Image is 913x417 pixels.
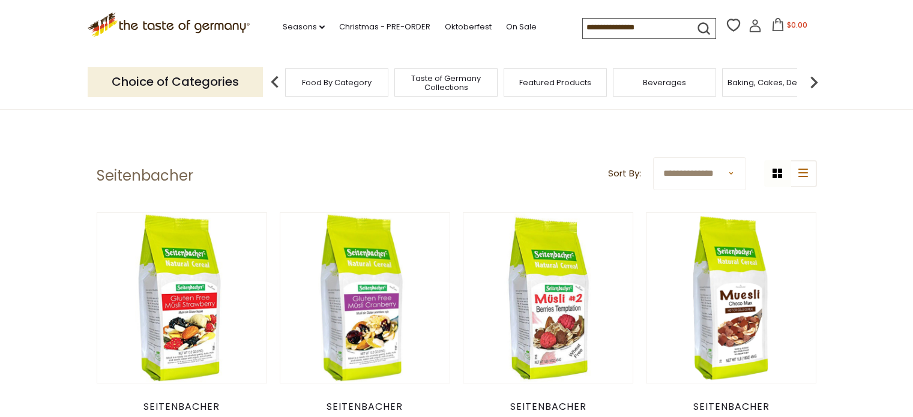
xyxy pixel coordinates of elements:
[280,401,451,413] div: Seitenbacher
[97,167,193,185] h1: Seitenbacher
[302,78,372,87] a: Food By Category
[463,401,634,413] div: Seitenbacher
[398,74,494,92] a: Taste of Germany Collections
[280,213,450,383] img: Seitenbacher
[787,20,807,30] span: $0.00
[283,20,325,34] a: Seasons
[339,20,430,34] a: Christmas - PRE-ORDER
[646,213,816,383] img: Seitenbacher
[643,78,686,87] a: Beverages
[519,78,591,87] a: Featured Products
[463,213,633,383] img: Seitenbacher
[506,20,537,34] a: On Sale
[646,401,817,413] div: Seitenbacher
[802,70,826,94] img: next arrow
[88,67,263,97] p: Choice of Categories
[97,401,268,413] div: Seitenbacher
[728,78,821,87] a: Baking, Cakes, Desserts
[97,213,267,383] img: Seitenbacher
[608,166,641,181] label: Sort By:
[263,70,287,94] img: previous arrow
[445,20,492,34] a: Oktoberfest
[764,18,815,36] button: $0.00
